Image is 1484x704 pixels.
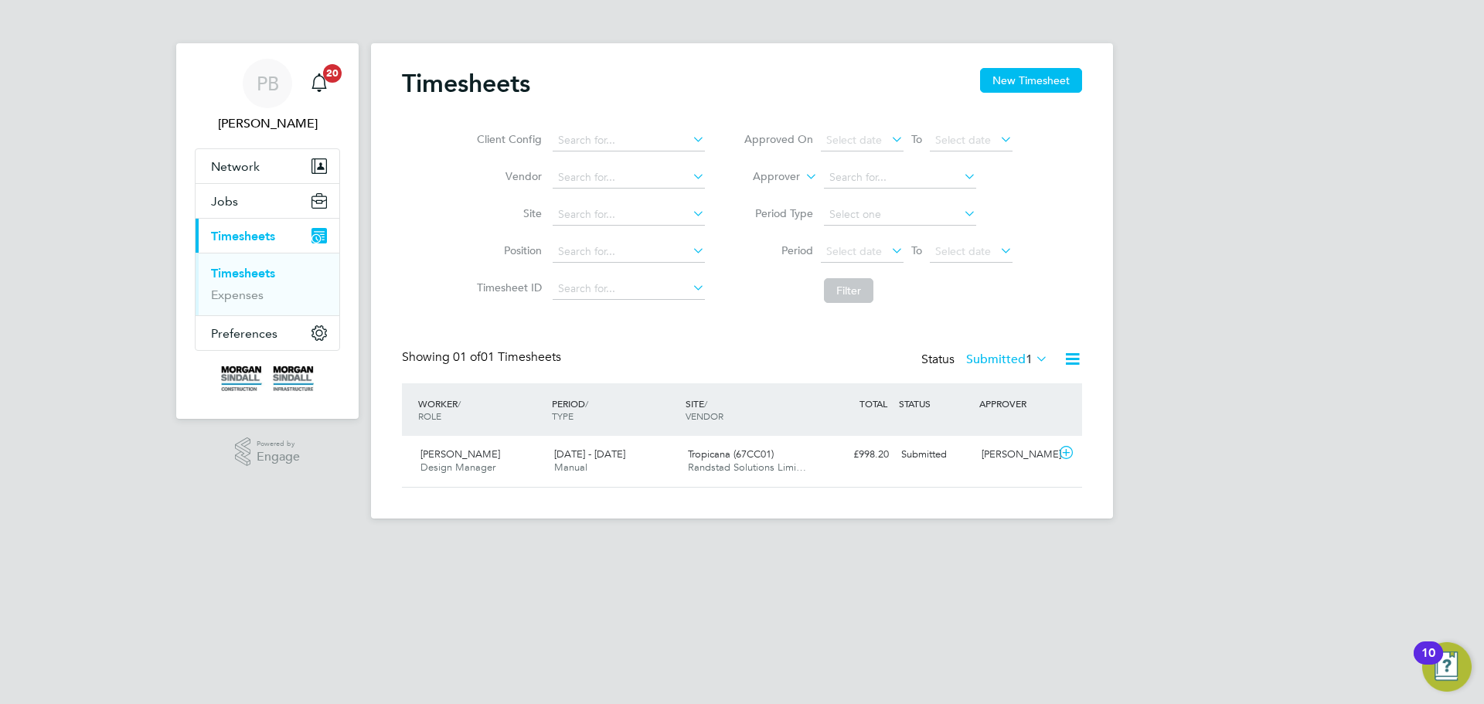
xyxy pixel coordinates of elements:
[402,68,530,99] h2: Timesheets
[420,461,495,474] span: Design Manager
[257,73,279,94] span: PB
[907,129,927,149] span: To
[323,64,342,83] span: 20
[221,366,314,391] img: morgansindall-logo-retina.png
[824,204,976,226] input: Select one
[554,447,625,461] span: [DATE] - [DATE]
[453,349,481,365] span: 01 of
[211,229,275,243] span: Timesheets
[196,316,339,350] button: Preferences
[418,410,441,422] span: ROLE
[730,169,800,185] label: Approver
[907,240,927,260] span: To
[744,243,813,257] label: Period
[196,219,339,253] button: Timesheets
[195,59,340,133] a: PB[PERSON_NAME]
[472,243,542,257] label: Position
[553,278,705,300] input: Search for...
[553,130,705,151] input: Search for...
[704,397,707,410] span: /
[824,167,976,189] input: Search for...
[824,278,873,303] button: Filter
[935,133,991,147] span: Select date
[682,389,815,430] div: SITE
[420,447,500,461] span: [PERSON_NAME]
[196,184,339,218] button: Jobs
[1422,642,1472,692] button: Open Resource Center, 10 new notifications
[1026,352,1033,367] span: 1
[257,437,300,451] span: Powered by
[548,389,682,430] div: PERIOD
[195,114,340,133] span: Peter Brackpool
[895,389,975,417] div: STATUS
[686,410,723,422] span: VENDOR
[195,366,340,391] a: Go to home page
[211,287,264,302] a: Expenses
[211,326,277,341] span: Preferences
[895,442,975,468] div: Submitted
[176,43,359,419] nav: Main navigation
[553,167,705,189] input: Search for...
[975,442,1056,468] div: [PERSON_NAME]
[472,206,542,220] label: Site
[458,397,461,410] span: /
[966,352,1048,367] label: Submitted
[826,133,882,147] span: Select date
[235,437,301,467] a: Powered byEngage
[859,397,887,410] span: TOTAL
[815,442,895,468] div: £998.20
[472,169,542,183] label: Vendor
[472,281,542,294] label: Timesheet ID
[975,389,1056,417] div: APPROVER
[304,59,335,108] a: 20
[935,244,991,258] span: Select date
[196,149,339,183] button: Network
[472,132,542,146] label: Client Config
[402,349,564,366] div: Showing
[688,461,806,474] span: Randstad Solutions Limi…
[211,194,238,209] span: Jobs
[211,266,275,281] a: Timesheets
[688,447,774,461] span: Tropicana (67CC01)
[553,204,705,226] input: Search for...
[552,410,574,422] span: TYPE
[921,349,1051,371] div: Status
[744,132,813,146] label: Approved On
[980,68,1082,93] button: New Timesheet
[211,159,260,174] span: Network
[826,244,882,258] span: Select date
[744,206,813,220] label: Period Type
[196,253,339,315] div: Timesheets
[553,241,705,263] input: Search for...
[453,349,561,365] span: 01 Timesheets
[414,389,548,430] div: WORKER
[1421,653,1435,673] div: 10
[554,461,587,474] span: Manual
[585,397,588,410] span: /
[257,451,300,464] span: Engage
